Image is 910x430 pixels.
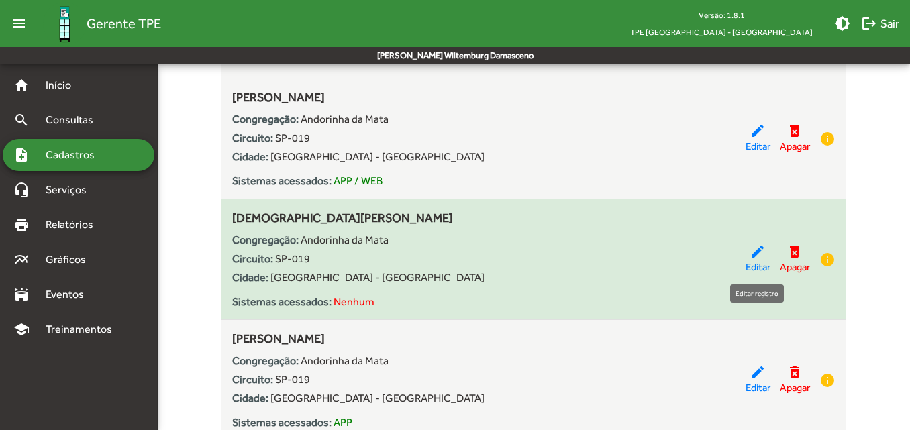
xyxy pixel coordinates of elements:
span: Nenhum [334,295,374,308]
a: Gerente TPE [32,2,161,46]
span: Gráficos [38,252,104,268]
strong: Circuito: [232,373,273,386]
strong: Congregação: [232,354,299,367]
span: Andorinha da Mata [301,113,389,125]
span: Apagar [780,139,810,154]
span: Cadastros [38,147,112,163]
span: Editar [746,380,770,396]
span: APP / WEB [334,174,383,187]
span: SP-019 [275,252,310,265]
mat-icon: delete_forever [787,244,803,260]
mat-icon: logout [861,15,877,32]
span: Início [38,77,91,93]
span: Apagar [780,380,810,396]
mat-icon: info [819,372,836,388]
span: [PERSON_NAME] [232,90,325,104]
mat-icon: print [13,217,30,233]
span: [PERSON_NAME] [232,331,325,345]
mat-icon: edit [750,244,766,260]
strong: Congregação: [232,113,299,125]
span: Apagar [780,260,810,275]
span: Serviços [38,182,105,198]
span: Gerente TPE [87,13,161,34]
span: Editar [746,260,770,275]
div: Versão: 1.8.1 [619,7,823,23]
mat-icon: headset_mic [13,182,30,198]
span: SP-019 [275,373,310,386]
span: Andorinha da Mata [301,354,389,367]
strong: Circuito: [232,252,273,265]
strong: Sistemas acessados: [232,174,332,187]
mat-icon: edit [750,364,766,380]
span: Andorinha da Mata [301,233,389,246]
mat-icon: info [819,252,836,268]
mat-icon: delete_forever [787,364,803,380]
span: Treinamentos [38,321,128,337]
mat-icon: home [13,77,30,93]
span: [GEOGRAPHIC_DATA] - [GEOGRAPHIC_DATA] [270,150,485,163]
strong: Congregação: [232,233,299,246]
span: TPE [GEOGRAPHIC_DATA] - [GEOGRAPHIC_DATA] [619,23,823,40]
strong: Cidade: [232,271,268,284]
img: Logo [43,2,87,46]
span: SP-019 [275,131,310,144]
span: Sair [861,11,899,36]
button: Sair [856,11,905,36]
mat-icon: multiline_chart [13,252,30,268]
span: Consultas [38,112,111,128]
mat-icon: stadium [13,286,30,303]
mat-icon: edit [750,123,766,139]
strong: Cidade: [232,150,268,163]
span: Editar [746,139,770,154]
strong: Cidade: [232,392,268,405]
strong: Sistemas acessados: [232,295,332,308]
span: APP [334,416,352,429]
span: [GEOGRAPHIC_DATA] - [GEOGRAPHIC_DATA] [270,392,485,405]
mat-icon: school [13,321,30,337]
span: [DEMOGRAPHIC_DATA][PERSON_NAME] [232,211,453,225]
span: [GEOGRAPHIC_DATA] - [GEOGRAPHIC_DATA] [270,271,485,284]
mat-icon: info [819,131,836,147]
span: Relatórios [38,217,111,233]
mat-icon: brightness_medium [834,15,850,32]
mat-icon: delete_forever [787,123,803,139]
mat-icon: note_add [13,147,30,163]
strong: Circuito: [232,131,273,144]
mat-icon: menu [5,10,32,37]
strong: Sistemas acessados: [232,416,332,429]
mat-icon: search [13,112,30,128]
span: Eventos [38,286,102,303]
